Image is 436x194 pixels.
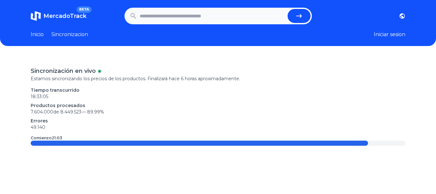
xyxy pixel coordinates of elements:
span: MercadoTrack [43,12,86,19]
p: Estamos sincronizando los precios de los productos. Finalizará hace 6 horas aproximadamente. [31,75,405,82]
img: MercadoTrack [31,11,41,21]
p: 7.604.000 de 8.449.523 — [31,109,405,115]
span: BETA [77,6,92,13]
span: 89.99 % [87,109,104,115]
a: Inicio [31,31,44,38]
p: Comienzo [31,136,62,141]
time: 18:33:05 [31,94,48,99]
p: 49.140 [31,124,405,130]
a: Sincronizacion [51,31,88,38]
a: MercadoTrackBETA [31,11,86,21]
p: Productos procesados [31,102,405,109]
p: Sincronización en vivo [31,66,96,75]
p: Errores [31,118,405,124]
p: Tiempo transcurrido [31,87,405,93]
time: 21:03 [52,136,62,140]
button: Iniciar sesion [374,31,405,38]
